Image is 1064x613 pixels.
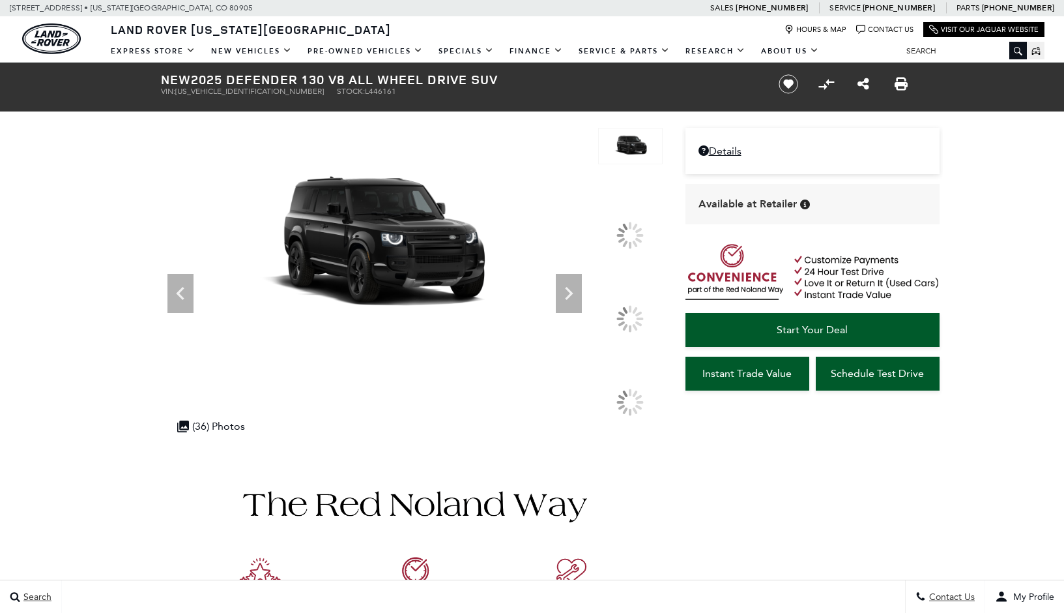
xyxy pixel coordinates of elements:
a: New Vehicles [203,40,300,63]
span: Parts [956,3,980,12]
a: Schedule Test Drive [816,357,940,391]
a: land-rover [22,23,81,54]
span: Schedule Test Drive [831,367,924,380]
a: Visit Our Jaguar Website [929,25,1039,35]
span: L446161 [365,87,396,96]
a: [PHONE_NUMBER] [736,3,808,13]
div: (36) Photos [171,413,252,439]
nav: Main Navigation [103,40,827,63]
span: Service [829,3,860,12]
a: [STREET_ADDRESS] • [US_STATE][GEOGRAPHIC_DATA], CO 80905 [10,3,253,12]
a: About Us [753,40,827,63]
a: Finance [502,40,571,63]
a: EXPRESS STORE [103,40,203,63]
span: Search [20,591,51,603]
span: Stock: [337,87,365,96]
a: Details [698,145,927,157]
span: [US_VEHICLE_IDENTIFICATION_NUMBER] [175,87,324,96]
a: [PHONE_NUMBER] [982,3,1054,13]
iframe: YouTube video player [685,397,940,603]
span: Land Rover [US_STATE][GEOGRAPHIC_DATA] [111,22,391,37]
button: Save vehicle [774,74,803,95]
a: Pre-Owned Vehicles [300,40,431,63]
h1: 2025 Defender 130 V8 All Wheel Drive SUV [161,72,757,87]
a: Print this New 2025 Defender 130 V8 All Wheel Drive SUV [895,76,908,92]
a: Contact Us [856,25,913,35]
a: Start Your Deal [685,313,940,347]
span: My Profile [1008,591,1054,603]
input: Search [897,43,1027,59]
span: Sales [710,3,734,12]
a: Instant Trade Value [685,357,809,391]
strong: New [161,70,191,88]
span: Instant Trade Value [702,367,792,380]
a: Share this New 2025 Defender 130 V8 All Wheel Drive SUV [857,76,869,92]
button: user-profile-menu [985,580,1064,613]
a: [PHONE_NUMBER] [863,3,935,13]
a: Research [678,40,753,63]
img: New 2025 Santorini Black LAND ROVER V8 image 1 [161,128,589,368]
span: Start Your Deal [777,323,848,336]
a: Land Rover [US_STATE][GEOGRAPHIC_DATA] [103,22,399,37]
button: Compare vehicle [816,74,836,94]
div: Vehicle is in stock and ready for immediate delivery. Due to demand, availability is subject to c... [800,200,810,209]
span: Available at Retailer [698,197,797,211]
a: Specials [431,40,502,63]
img: Land Rover [22,23,81,54]
a: Hours & Map [784,25,846,35]
a: Service & Parts [571,40,678,63]
span: VIN: [161,87,175,96]
img: New 2025 Santorini Black LAND ROVER V8 image 1 [598,128,662,164]
span: Contact Us [926,591,975,603]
